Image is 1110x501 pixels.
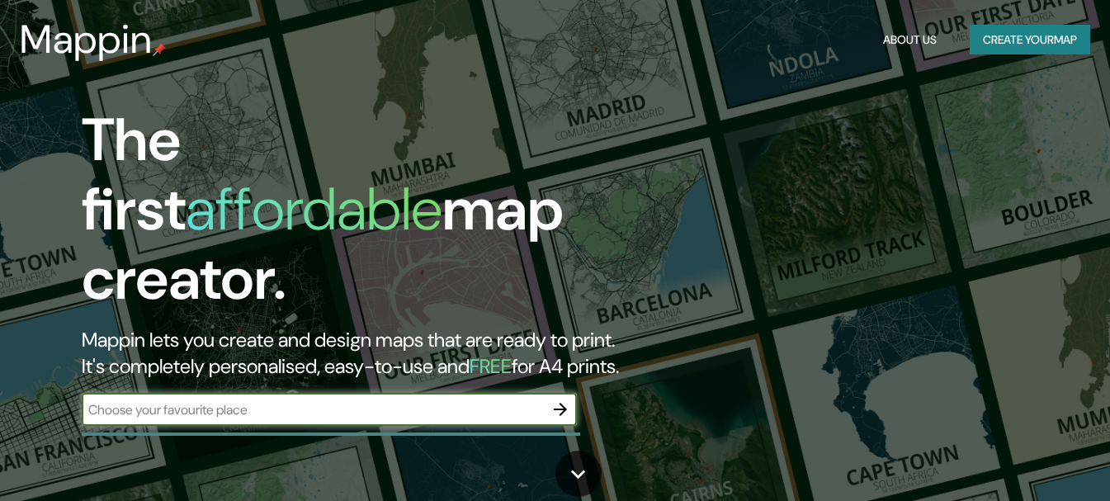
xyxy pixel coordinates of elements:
h5: FREE [470,353,512,379]
button: About Us [876,25,943,55]
button: Create yourmap [970,25,1090,55]
h1: The first map creator. [82,106,637,327]
h2: Mappin lets you create and design maps that are ready to print. It's completely personalised, eas... [82,327,637,380]
img: mappin-pin [153,43,166,56]
h1: affordable [186,171,442,248]
input: Choose your favourite place [82,400,544,419]
h3: Mappin [20,17,153,63]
